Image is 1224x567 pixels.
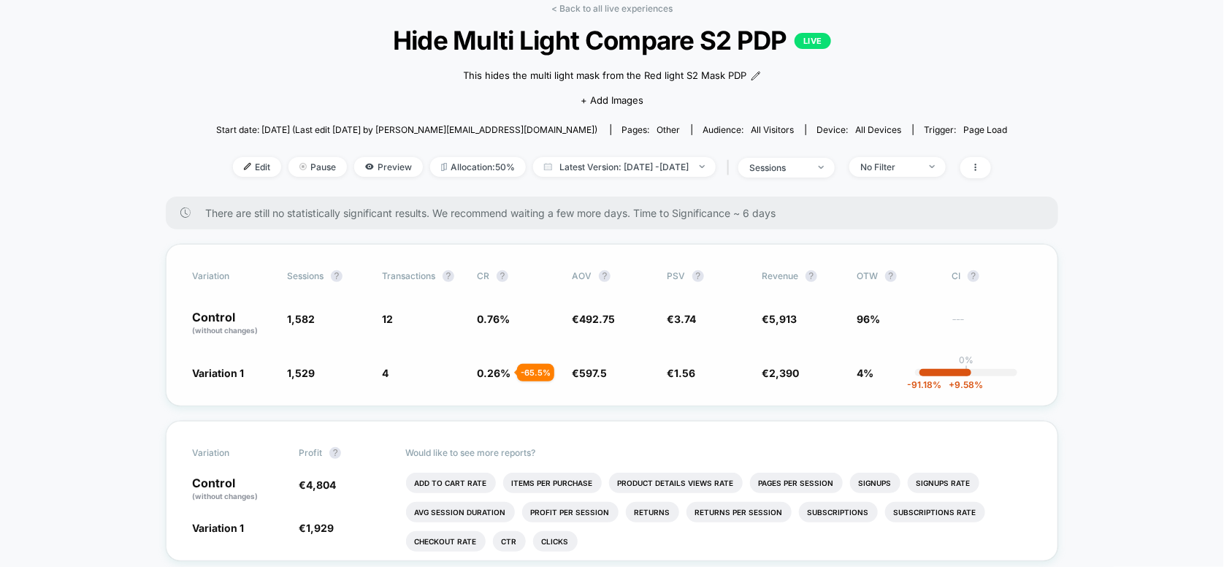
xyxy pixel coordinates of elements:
[192,311,272,336] p: Control
[952,315,1032,336] span: ---
[949,379,955,390] span: +
[819,166,824,169] img: end
[287,270,324,281] span: Sessions
[572,367,607,379] span: €
[626,502,679,522] li: Returns
[477,270,489,281] span: CR
[503,473,602,493] li: Items Per Purchase
[657,124,681,135] span: other
[441,163,447,171] img: rebalance
[579,367,607,379] span: 597.5
[723,157,738,178] span: |
[306,522,334,534] span: 1,929
[382,367,389,379] span: 4
[885,502,985,522] li: Subscriptions Rate
[930,165,935,168] img: end
[497,270,508,282] button: ?
[192,270,272,282] span: Variation
[477,313,510,325] span: 0.76 %
[216,124,597,135] span: Start date: [DATE] (Last edit [DATE] by [PERSON_NAME][EMAIL_ADDRESS][DOMAIN_NAME])
[192,367,244,379] span: Variation 1
[769,367,799,379] span: 2,390
[244,163,251,170] img: edit
[952,270,1032,282] span: CI
[703,124,795,135] div: Audience:
[762,313,797,325] span: €
[806,270,817,282] button: ?
[700,165,705,168] img: end
[522,502,619,522] li: Profit Per Session
[406,502,515,522] li: Avg Session Duration
[856,124,902,135] span: all devices
[968,270,979,282] button: ?
[382,313,393,325] span: 12
[674,313,696,325] span: 3.74
[908,379,942,390] span: -91.18 %
[406,447,1033,458] p: Would like to see more reports?
[477,367,510,379] span: 0.26 %
[287,367,315,379] span: 1,529
[857,367,873,379] span: 4%
[925,124,1008,135] div: Trigger:
[192,492,258,501] span: (without changes)
[517,364,554,381] div: - 65.5 %
[192,447,272,459] span: Variation
[256,25,968,56] span: Hide Multi Light Compare S2 PDP
[205,207,1029,219] span: There are still no statistically significant results. We recommend waiting a few more days . Time...
[959,354,974,365] p: 0%
[860,161,919,172] div: No Filter
[857,313,880,325] span: 96%
[299,447,322,458] span: Profit
[686,502,792,522] li: Returns Per Session
[622,124,681,135] div: Pages:
[667,270,685,281] span: PSV
[533,157,716,177] span: Latest Version: [DATE] - [DATE]
[667,313,696,325] span: €
[964,124,1008,135] span: Page Load
[599,270,611,282] button: ?
[750,473,843,493] li: Pages Per Session
[192,477,284,502] p: Control
[609,473,743,493] li: Product Details Views Rate
[942,379,984,390] span: 9.58 %
[306,479,336,491] span: 4,804
[331,270,343,282] button: ?
[192,326,258,335] span: (without changes)
[382,270,435,281] span: Transactions
[299,479,336,491] span: €
[443,270,454,282] button: ?
[430,157,526,177] span: Allocation: 50%
[288,157,347,177] span: Pause
[544,163,552,170] img: calendar
[533,531,578,552] li: Clicks
[572,313,615,325] span: €
[579,313,615,325] span: 492.75
[581,94,643,106] span: + Add Images
[354,157,423,177] span: Preview
[692,270,704,282] button: ?
[299,522,334,534] span: €
[908,473,979,493] li: Signups Rate
[572,270,592,281] span: AOV
[287,313,315,325] span: 1,582
[965,365,968,376] p: |
[850,473,900,493] li: Signups
[551,3,673,14] a: < Back to all live experiences
[299,163,307,170] img: end
[329,447,341,459] button: ?
[795,33,831,49] p: LIVE
[406,531,486,552] li: Checkout Rate
[233,157,281,177] span: Edit
[667,367,695,379] span: €
[769,313,797,325] span: 5,913
[751,124,795,135] span: All Visitors
[406,473,496,493] li: Add To Cart Rate
[806,124,913,135] span: Device:
[749,162,808,173] div: sessions
[762,367,799,379] span: €
[674,367,695,379] span: 1.56
[857,270,937,282] span: OTW
[762,270,798,281] span: Revenue
[192,522,244,534] span: Variation 1
[885,270,897,282] button: ?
